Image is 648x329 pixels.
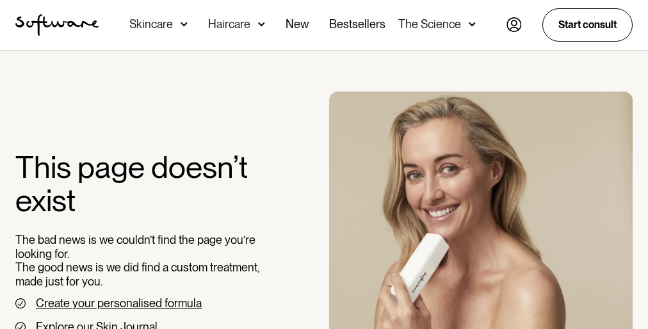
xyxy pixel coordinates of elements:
div: Haircare [208,18,250,31]
a: Start consult [542,8,633,41]
a: home [15,14,99,36]
p: The bad news is we couldn’t find the page you’re looking for. The good news is we did find a cust... [15,233,266,288]
img: arrow down [469,18,476,31]
div: The Science [398,18,461,31]
div: Skincare [129,18,173,31]
h2: This page doesn’t exist [15,150,266,218]
img: Software Logo [15,14,99,36]
a: Create your personalised formula [36,296,202,310]
img: arrow down [181,18,188,31]
img: arrow down [258,18,265,31]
